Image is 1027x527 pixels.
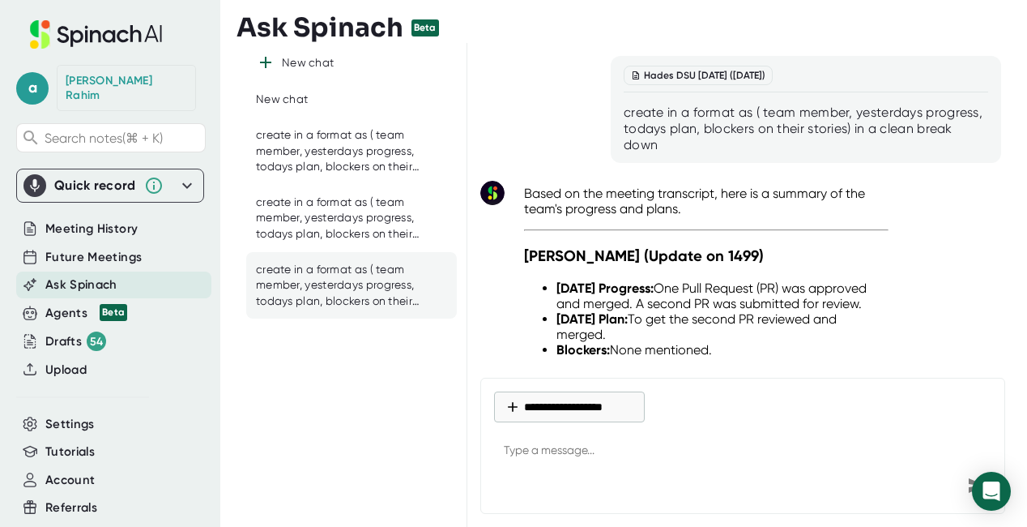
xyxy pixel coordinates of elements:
button: Referrals [45,499,97,517]
span: a [16,72,49,105]
li: To get the second PR reviewed and merged. [556,311,889,342]
div: Quick record [54,178,136,194]
div: New chat [256,92,308,108]
strong: Blockers: [556,342,610,358]
strong: [DATE] Plan: [556,311,628,327]
button: Account [45,471,95,490]
div: Beta [100,304,127,321]
strong: [PERSON_NAME] (Update on 1499) [524,246,764,265]
div: Quick record [23,169,197,202]
strong: [DATE] Progress: [556,281,654,296]
div: Drafts [45,332,106,351]
button: Tutorials [45,443,95,461]
div: Hades DSU [DATE] ([DATE]) [624,66,773,85]
li: None mentioned. [556,342,889,358]
li: One Pull Request (PR) was approved and merged. A second PR was submitted for review. [556,281,889,311]
p: Based on the meeting transcript, here is a summary of the team's progress and plans. [524,186,889,216]
div: create in a format as ( team member, yesterdays progress, todays plan, blockers on their stories)... [256,262,423,310]
div: create in a format as ( team member, yesterdays progress, todays plan, blockers on their stories)... [624,105,988,153]
div: Send message [962,471,991,500]
span: Search notes (⌘ + K) [45,131,163,146]
div: Abdul Rahim [66,74,187,102]
div: Open Intercom Messenger [972,472,1011,511]
button: Agents Beta [45,304,127,323]
button: Meeting History [45,220,138,238]
div: 54 [87,332,106,351]
div: create in a format as ( team member, yesterdays progress, todays plan, blockers on their stories)... [256,195,423,242]
button: Ask Spinach [45,276,117,294]
button: Future Meetings [45,248,142,267]
div: Beta [411,19,439,36]
button: Drafts 54 [45,332,106,351]
div: Agents [45,304,127,323]
button: Upload [45,361,87,379]
div: create in a format as ( team member, yesterdays progress, todays plan, blockers on their stories)... [256,127,423,175]
h3: Ask Spinach [237,12,403,43]
button: Settings [45,415,95,434]
div: New chat [282,56,334,71]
